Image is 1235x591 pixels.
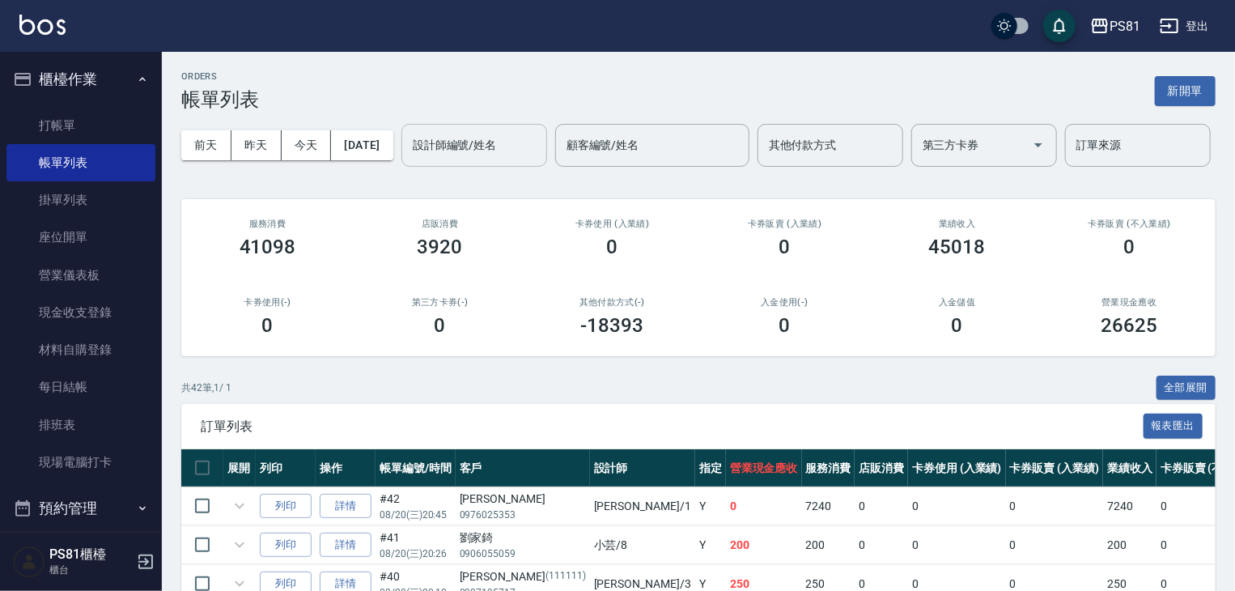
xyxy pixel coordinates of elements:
[6,144,155,181] a: 帳單列表
[260,533,312,558] button: 列印
[260,494,312,519] button: 列印
[590,449,695,487] th: 設計師
[6,368,155,406] a: 每日結帳
[779,314,791,337] h3: 0
[1006,526,1104,564] td: 0
[1144,418,1203,433] a: 報表匯出
[6,181,155,219] a: 掛單列表
[855,487,908,525] td: 0
[581,314,644,337] h3: -18393
[49,563,132,577] p: 櫃台
[607,236,618,258] h3: 0
[1063,297,1196,308] h2: 營業現金應收
[695,449,726,487] th: 指定
[1103,526,1156,564] td: 200
[6,406,155,444] a: 排班表
[181,71,259,82] h2: ORDERS
[1101,314,1158,337] h3: 26625
[1156,376,1216,401] button: 全部展開
[316,449,376,487] th: 操作
[908,526,1006,564] td: 0
[376,526,456,564] td: #41
[855,449,908,487] th: 店販消費
[1084,10,1147,43] button: PS81
[376,449,456,487] th: 帳單編號/時間
[181,130,231,160] button: 前天
[460,508,586,522] p: 0976025353
[331,130,393,160] button: [DATE]
[201,219,334,229] h3: 服務消費
[890,219,1024,229] h2: 業績收入
[201,297,334,308] h2: 卡券使用(-)
[1025,132,1051,158] button: Open
[1155,76,1216,106] button: 新開單
[718,219,851,229] h2: 卡券販賣 (入業績)
[545,219,679,229] h2: 卡券使用 (入業績)
[779,236,791,258] h3: 0
[49,546,132,563] h5: PS81櫃檯
[590,526,695,564] td: 小芸 /8
[890,297,1024,308] h2: 入金儲值
[456,449,590,487] th: 客戶
[1103,487,1156,525] td: 7240
[929,236,986,258] h3: 45018
[1144,414,1203,439] button: 報表匯出
[1006,449,1104,487] th: 卡券販賣 (入業績)
[376,487,456,525] td: #42
[726,526,802,564] td: 200
[201,419,1144,435] span: 訂單列表
[1103,449,1156,487] th: 業績收入
[802,487,855,525] td: 7240
[1110,16,1140,36] div: PS81
[952,314,963,337] h3: 0
[320,494,371,519] a: 詳情
[6,58,155,100] button: 櫃檯作業
[223,449,256,487] th: 展開
[320,533,371,558] a: 詳情
[256,449,316,487] th: 列印
[262,314,274,337] h3: 0
[545,568,586,585] p: (111111)
[181,88,259,111] h3: 帳單列表
[908,487,1006,525] td: 0
[240,236,296,258] h3: 41098
[1006,487,1104,525] td: 0
[718,297,851,308] h2: 入金使用(-)
[19,15,66,35] img: Logo
[545,297,679,308] h2: 其他付款方式(-)
[282,130,332,160] button: 今天
[6,107,155,144] a: 打帳單
[6,487,155,529] button: 預約管理
[460,546,586,561] p: 0906055059
[460,491,586,508] div: [PERSON_NAME]
[373,219,507,229] h2: 店販消費
[6,257,155,294] a: 營業儀表板
[380,508,452,522] p: 08/20 (三) 20:45
[590,487,695,525] td: [PERSON_NAME] /1
[726,449,802,487] th: 營業現金應收
[1063,219,1196,229] h2: 卡券販賣 (不入業績)
[231,130,282,160] button: 昨天
[13,546,45,578] img: Person
[460,529,586,546] div: 劉家錡
[6,294,155,331] a: 現金收支登錄
[1124,236,1135,258] h3: 0
[435,314,446,337] h3: 0
[802,449,855,487] th: 服務消費
[181,381,231,395] p: 共 42 筆, 1 / 1
[460,568,586,585] div: [PERSON_NAME]
[695,487,726,525] td: Y
[908,449,1006,487] th: 卡券使用 (入業績)
[373,297,507,308] h2: 第三方卡券(-)
[6,331,155,368] a: 材料自購登錄
[1153,11,1216,41] button: 登出
[855,526,908,564] td: 0
[6,219,155,256] a: 座位開單
[380,546,452,561] p: 08/20 (三) 20:26
[726,487,802,525] td: 0
[6,444,155,481] a: 現場電腦打卡
[1155,83,1216,98] a: 新開單
[695,526,726,564] td: Y
[802,526,855,564] td: 200
[418,236,463,258] h3: 3920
